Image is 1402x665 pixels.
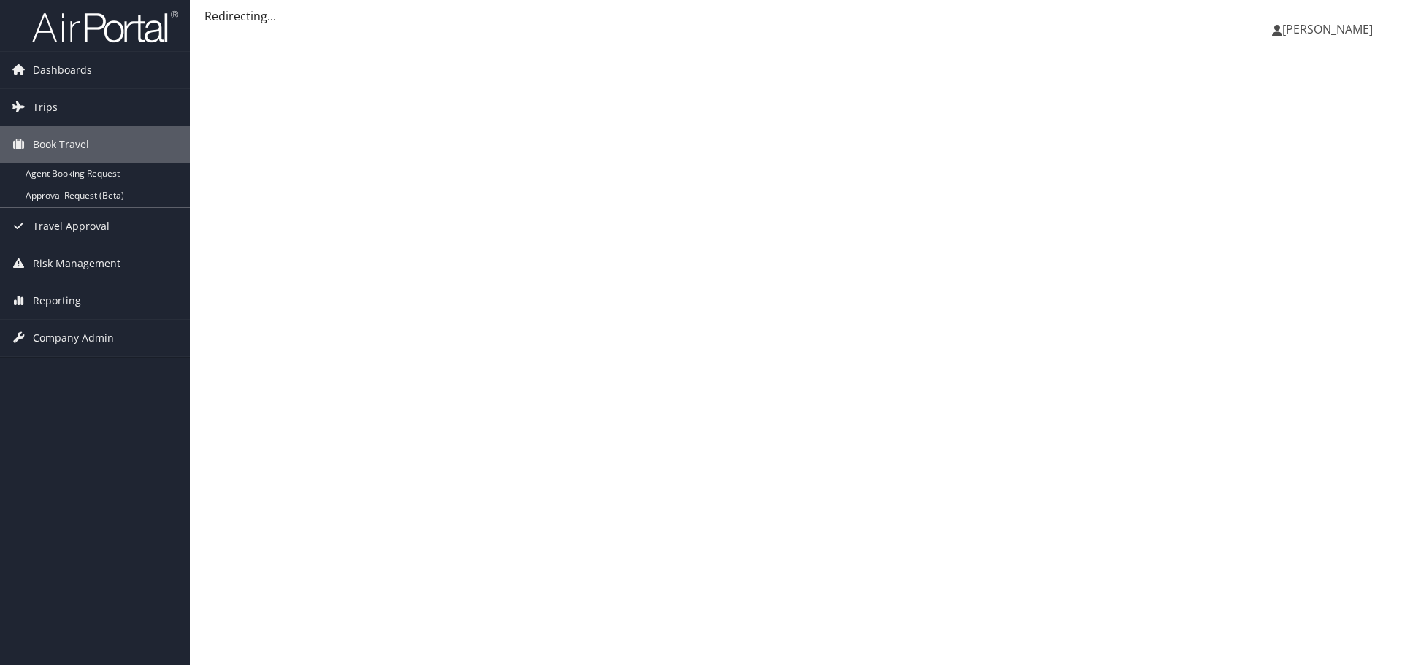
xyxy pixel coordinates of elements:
span: Reporting [33,282,81,319]
img: airportal-logo.png [32,9,178,44]
span: Travel Approval [33,208,110,245]
span: [PERSON_NAME] [1282,21,1373,37]
a: [PERSON_NAME] [1272,7,1387,51]
span: Risk Management [33,245,120,282]
span: Dashboards [33,52,92,88]
div: Redirecting... [204,7,1387,25]
span: Trips [33,89,58,126]
span: Company Admin [33,320,114,356]
span: Book Travel [33,126,89,163]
